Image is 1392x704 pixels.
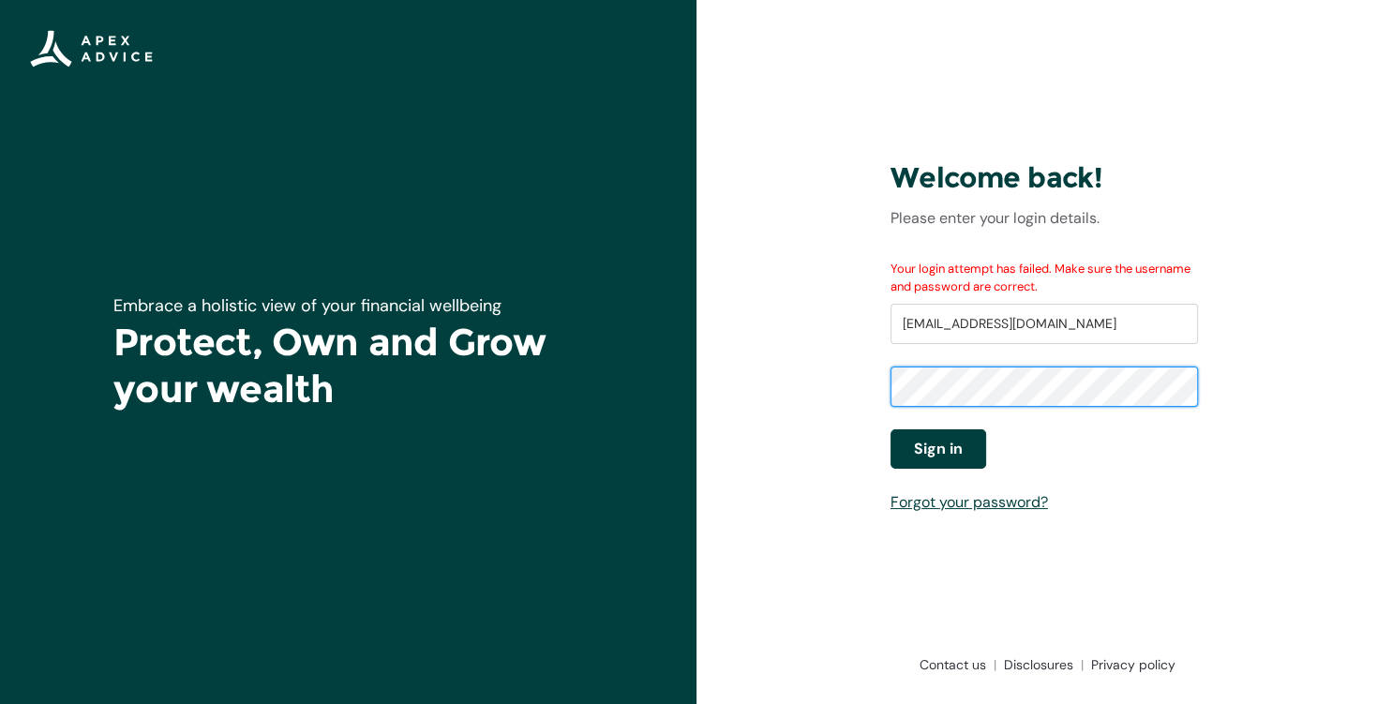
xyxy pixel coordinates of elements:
span: Embrace a holistic view of your financial wellbeing [113,294,501,317]
div: Your login attempt has failed. Make sure the username and password are correct. [891,260,1198,296]
input: Username [891,304,1198,345]
button: Sign in [891,429,986,469]
h1: Protect, Own and Grow your wealth [113,319,582,412]
p: Please enter your login details. [891,207,1198,230]
a: Privacy policy [1084,655,1175,674]
h3: Welcome back! [891,160,1198,196]
a: Disclosures [996,655,1084,674]
a: Forgot your password? [891,492,1048,512]
img: Apex Advice Group [30,30,153,67]
a: Contact us [912,655,996,674]
span: Sign in [914,438,963,460]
